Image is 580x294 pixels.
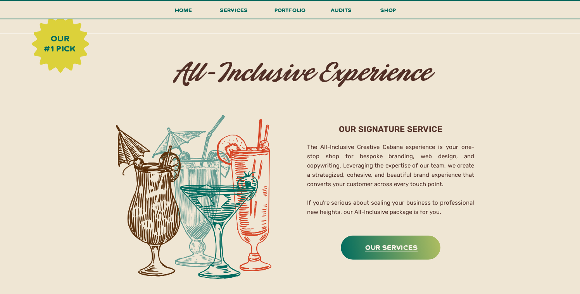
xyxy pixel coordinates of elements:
[272,5,308,19] a: portfolio
[40,33,80,55] h3: our #1 pick
[311,124,470,133] h2: Our Signature service
[307,142,474,220] p: The All-Inclusive Creative Cabana experience is your one-stop shop for bespoke branding, web desi...
[343,241,440,253] a: Our Services
[217,5,250,19] a: services
[220,6,248,14] span: services
[369,5,407,19] a: shop
[171,5,195,19] a: Home
[145,60,459,79] h2: All-Inclusive Experience
[40,33,80,55] a: our#1 pick
[330,5,353,19] a: audits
